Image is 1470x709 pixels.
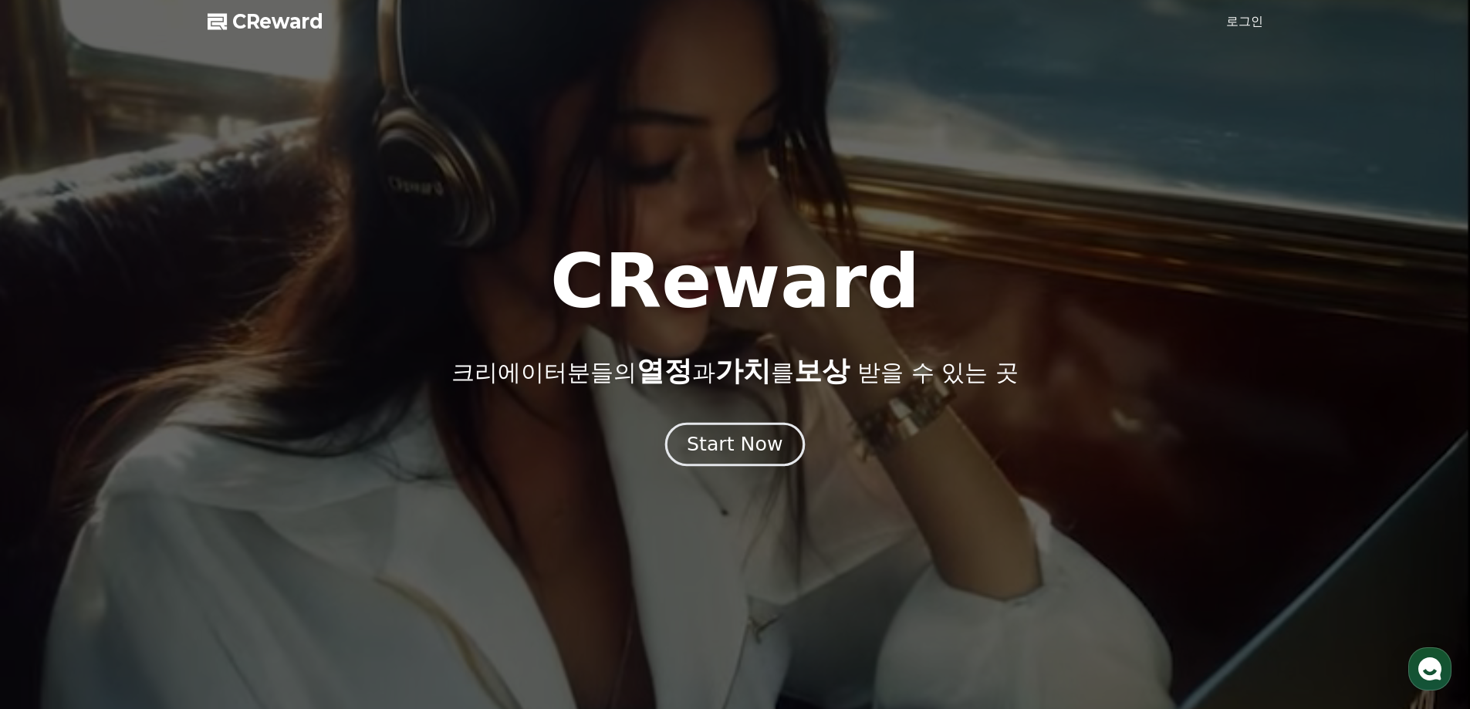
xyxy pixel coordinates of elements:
[550,245,920,319] h1: CReward
[665,422,805,466] button: Start Now
[238,512,257,525] span: 설정
[715,355,771,387] span: 가치
[102,489,199,528] a: 대화
[232,9,323,34] span: CReward
[668,439,802,454] a: Start Now
[208,9,323,34] a: CReward
[687,431,782,457] div: Start Now
[199,489,296,528] a: 설정
[794,355,850,387] span: 보상
[5,489,102,528] a: 홈
[451,356,1018,387] p: 크리에이터분들의 과 를 받을 수 있는 곳
[637,355,692,387] span: 열정
[141,513,160,525] span: 대화
[1226,12,1263,31] a: 로그인
[49,512,58,525] span: 홈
